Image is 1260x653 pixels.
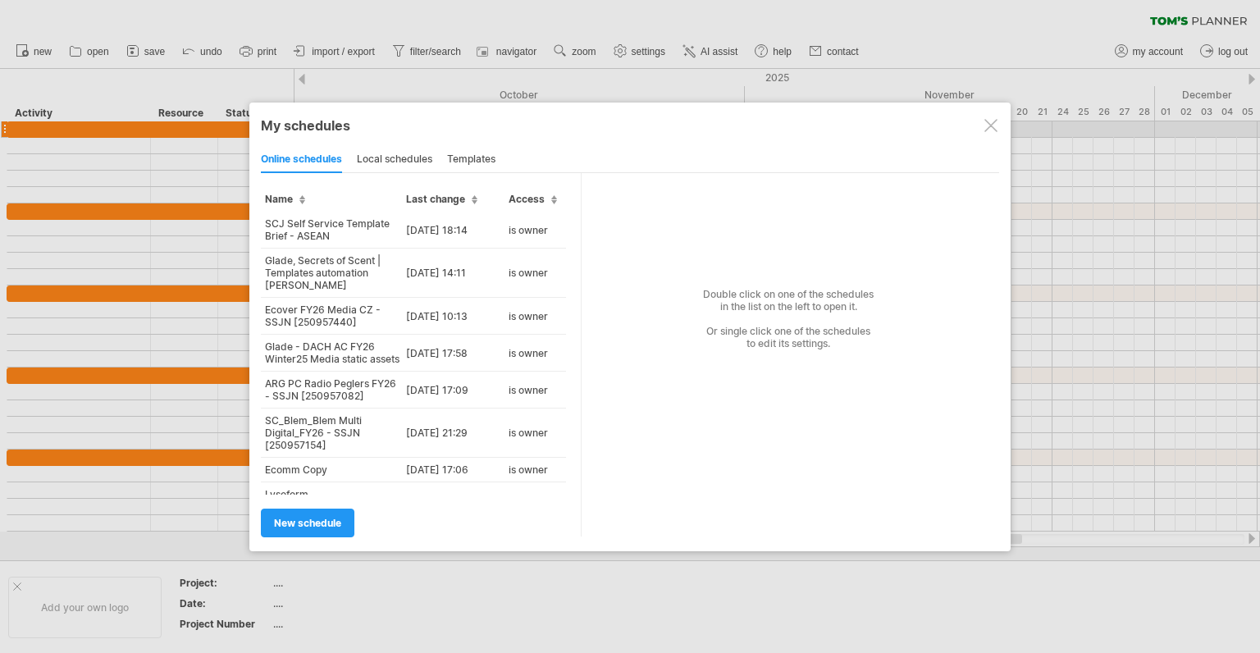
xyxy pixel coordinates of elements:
[261,117,999,134] div: My schedules
[402,409,504,458] td: [DATE] 21:29
[582,173,996,407] div: Double click on one of the schedules in the list on the left to open it. Or single click one of t...
[261,372,402,409] td: ARG PC Radio Peglers FY26 - SSJN [250957082]
[402,212,504,249] td: [DATE] 18:14
[402,298,504,335] td: [DATE] 10:13
[447,147,495,173] div: templates
[261,249,402,298] td: Glade, Secrets of Scent | Templates automation [PERSON_NAME]
[261,482,402,532] td: Lysoform - ARUYPY_Lysoform_LTOs_FY26 - [250856633]
[504,212,566,249] td: is owner
[402,335,504,372] td: [DATE] 17:58
[261,509,354,537] a: new schedule
[357,147,432,173] div: local schedules
[261,298,402,335] td: Ecover FY26 Media CZ - SSJN [250957440]
[261,212,402,249] td: SCJ Self Service Template Brief - ASEAN
[274,517,341,529] span: new schedule
[504,249,566,298] td: is owner
[402,482,504,532] td: [DATE] 13:35
[504,372,566,409] td: is owner
[504,482,566,532] td: is owner
[261,335,402,372] td: Glade - DACH AC FY26 Winter25 Media static assets
[265,193,305,205] span: Name
[261,409,402,458] td: SC_Blem_Blem Multi Digital_FY26 - SSJN [250957154]
[504,298,566,335] td: is owner
[504,409,566,458] td: is owner
[504,458,566,482] td: is owner
[261,458,402,482] td: Ecomm Copy
[509,193,557,205] span: Access
[402,458,504,482] td: [DATE] 17:06
[402,249,504,298] td: [DATE] 14:11
[261,147,342,173] div: online schedules
[406,193,477,205] span: Last change
[402,372,504,409] td: [DATE] 17:09
[504,335,566,372] td: is owner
